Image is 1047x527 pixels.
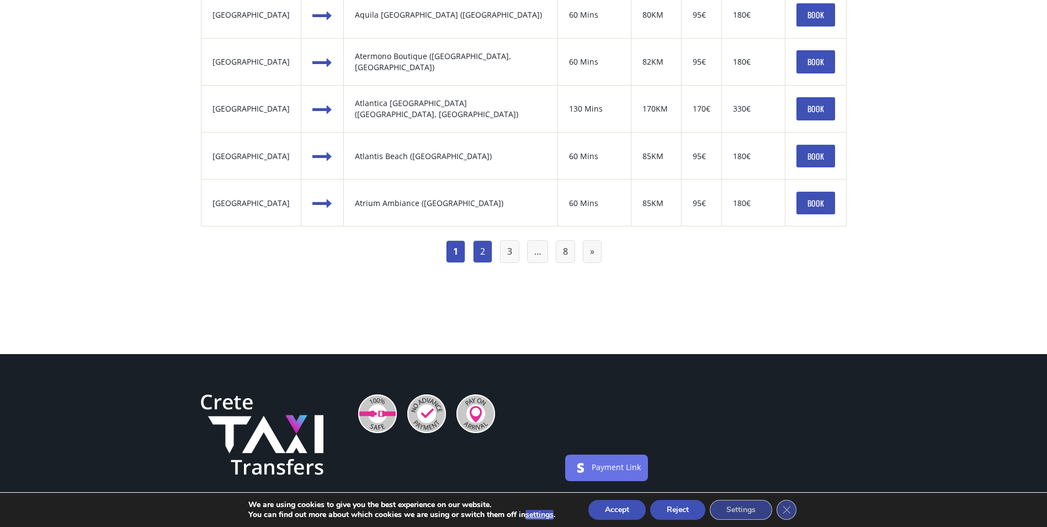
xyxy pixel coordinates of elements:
[693,103,710,114] div: 170€
[355,51,546,73] div: Atermono Boutique ([GEOGRAPHIC_DATA], [GEOGRAPHIC_DATA])
[642,103,670,114] div: 170KM
[248,510,555,520] p: You can find out more about which cookies we are using or switch them off in .
[733,56,774,67] div: 180€
[407,394,446,433] img: No Advance Payment
[710,500,772,520] button: Settings
[796,97,835,120] a: BOOK
[358,394,397,433] img: 100% Safe
[693,9,710,20] div: 95€
[527,240,548,263] span: …
[588,500,646,520] button: Accept
[212,56,290,67] div: [GEOGRAPHIC_DATA]
[572,459,589,477] img: stripe
[733,151,774,162] div: 180€
[525,510,554,520] button: settings
[642,9,670,20] div: 80KM
[569,9,620,20] div: 60 Mins
[355,151,546,162] div: Atlantis Beach ([GEOGRAPHIC_DATA])
[569,151,620,162] div: 60 Mins
[733,9,774,20] div: 180€
[556,240,575,263] a: Page 8
[212,151,290,162] div: [GEOGRAPHIC_DATA]
[693,56,710,67] div: 95€
[355,198,546,209] div: Atrium Ambiance ([GEOGRAPHIC_DATA])
[777,500,796,520] button: Close GDPR Cookie Banner
[212,103,290,114] div: [GEOGRAPHIC_DATA]
[796,145,835,168] a: BOOK
[473,240,492,263] a: Page 2
[583,240,602,263] a: »
[796,192,835,215] a: BOOK
[693,198,710,209] div: 95€
[733,198,774,209] div: 180€
[569,56,620,67] div: 60 Mins
[796,50,835,73] a: BOOK
[212,198,290,209] div: [GEOGRAPHIC_DATA]
[446,240,465,263] span: Page 1
[642,56,670,67] div: 82KM
[733,103,774,114] div: 330€
[642,151,670,162] div: 85KM
[355,9,546,20] div: Aquila [GEOGRAPHIC_DATA] ([GEOGRAPHIC_DATA])
[693,151,710,162] div: 95€
[355,98,546,120] div: Atlantica [GEOGRAPHIC_DATA] ([GEOGRAPHIC_DATA], [GEOGRAPHIC_DATA])
[248,500,555,510] p: We are using cookies to give you the best experience on our website.
[569,103,620,114] div: 130 Mins
[642,198,670,209] div: 85KM
[212,9,290,20] div: [GEOGRAPHIC_DATA]
[500,240,519,263] a: Page 3
[796,3,835,27] a: BOOK
[650,500,705,520] button: Reject
[201,394,323,475] img: Crete Taxi Transfers
[569,198,620,209] div: 60 Mins
[456,394,495,433] img: Pay On Arrival
[592,462,641,472] a: Payment Link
